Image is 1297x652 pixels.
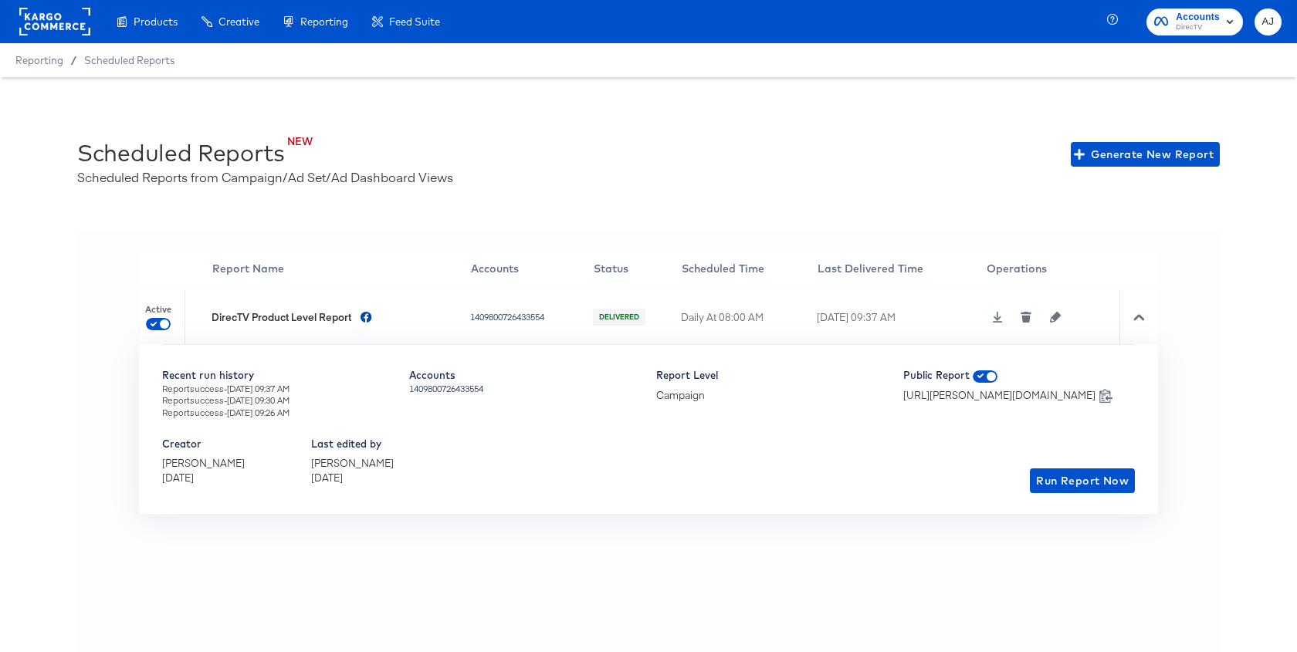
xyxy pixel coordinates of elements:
div: Scheduled Reports [77,137,285,168]
span: AJ [1261,13,1275,31]
span: Creative [218,15,259,28]
span: Reporting [300,15,348,28]
div: [DATE] 09:37 AM [817,310,981,325]
button: Generate New Report [1071,142,1220,167]
span: Products [134,15,178,28]
button: AccountsDirecTV [1146,8,1243,35]
span: Active [145,304,171,316]
div: Report success - [DATE] 09:26 AM [162,407,394,419]
div: Report Level [656,368,888,383]
div: [PERSON_NAME] [311,456,394,471]
div: Report Name [212,261,469,276]
div: Last edited by [311,437,394,451]
div: 1409800726433554 [470,311,589,323]
div: Status [594,261,681,276]
div: [DATE] [162,471,245,485]
a: Scheduled Reports [84,54,174,66]
div: Creator [162,437,245,451]
span: Generate New Report [1077,145,1214,164]
span: Accounts [1176,9,1220,25]
div: DirecTV Product Level Report [212,310,351,325]
div: Public Report [903,368,1135,383]
span: Feed Suite [389,15,440,28]
span: Reporting [15,54,63,66]
div: Scheduled Reports from Campaign/Ad Set/Ad Dashboard Views [77,168,453,186]
div: NEW [105,134,313,149]
span: / [63,54,84,66]
div: Recent run history [162,368,394,383]
span: DELIVERED [598,312,641,323]
th: Accounts [470,253,593,284]
div: Campaign [656,388,888,403]
div: Report success - [DATE] 09:30 AM [162,394,394,407]
div: 1409800726433554 [409,383,641,395]
div: Accounts [409,368,641,383]
div: [PERSON_NAME] [162,456,245,471]
div: [URL][PERSON_NAME][DOMAIN_NAME] [903,388,1096,403]
span: DirecTV [1176,22,1220,34]
button: AJ [1255,8,1282,35]
div: [DATE] [311,471,394,485]
div: Daily At 08:00 AM [681,310,813,325]
th: Scheduled Time [681,253,817,284]
span: Run Report Now [1036,471,1129,491]
th: Operations [986,253,1119,284]
button: Run Report Now [1030,468,1135,493]
th: Last Delivered Time [817,253,985,284]
div: Toggle Row Expanded [1119,290,1158,344]
div: Report success - [DATE] 09:37 AM [162,383,394,395]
